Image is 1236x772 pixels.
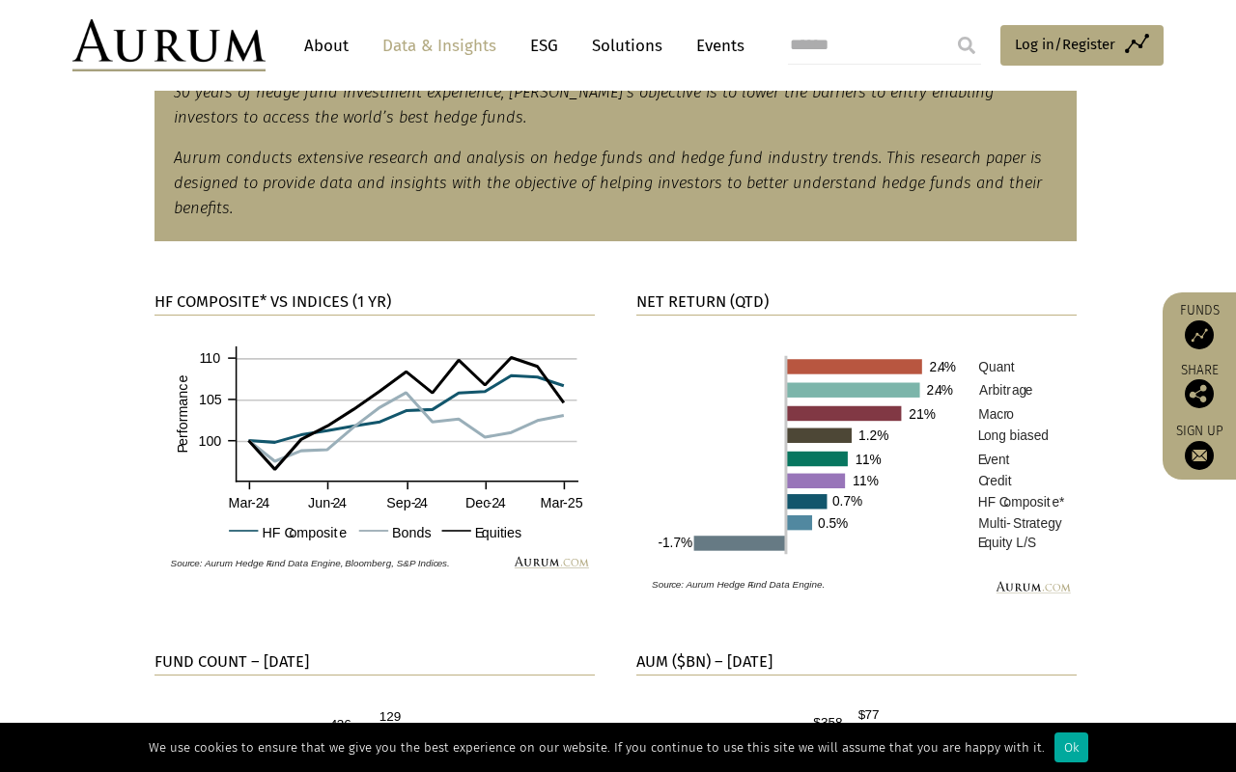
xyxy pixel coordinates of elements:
em: Aurum conducts extensive research and analysis on hedge funds and hedge fund industry trends. Thi... [174,149,1042,218]
a: About [295,28,358,64]
div: Ok [1054,732,1088,762]
a: Log in/Register [1000,25,1164,66]
a: ESG [520,28,568,64]
img: Access Funds [1185,320,1214,349]
a: Solutions [582,28,672,64]
div: Share [1172,364,1226,408]
a: Sign up [1172,423,1226,470]
strong: AUM ($BN) – [DATE] [636,652,772,671]
img: Sign up to our newsletter [1185,441,1214,470]
a: Funds [1172,302,1226,349]
strong: FUND COUNT – [DATE] [154,652,309,671]
span: Log in/Register [1015,33,1115,56]
img: Aurum [72,19,266,71]
a: Data & Insights [373,28,506,64]
em: Aurum’s portfolios are designed to grow and protect clients’ capital, while providing consistent ... [174,57,1045,126]
input: Submit [947,26,986,65]
img: Share this post [1185,379,1214,408]
strong: NET RETURN (QTD) [636,292,769,311]
a: Events [687,28,744,64]
strong: HF COMPOSITE* VS INDICES (1 YR) [154,292,391,311]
